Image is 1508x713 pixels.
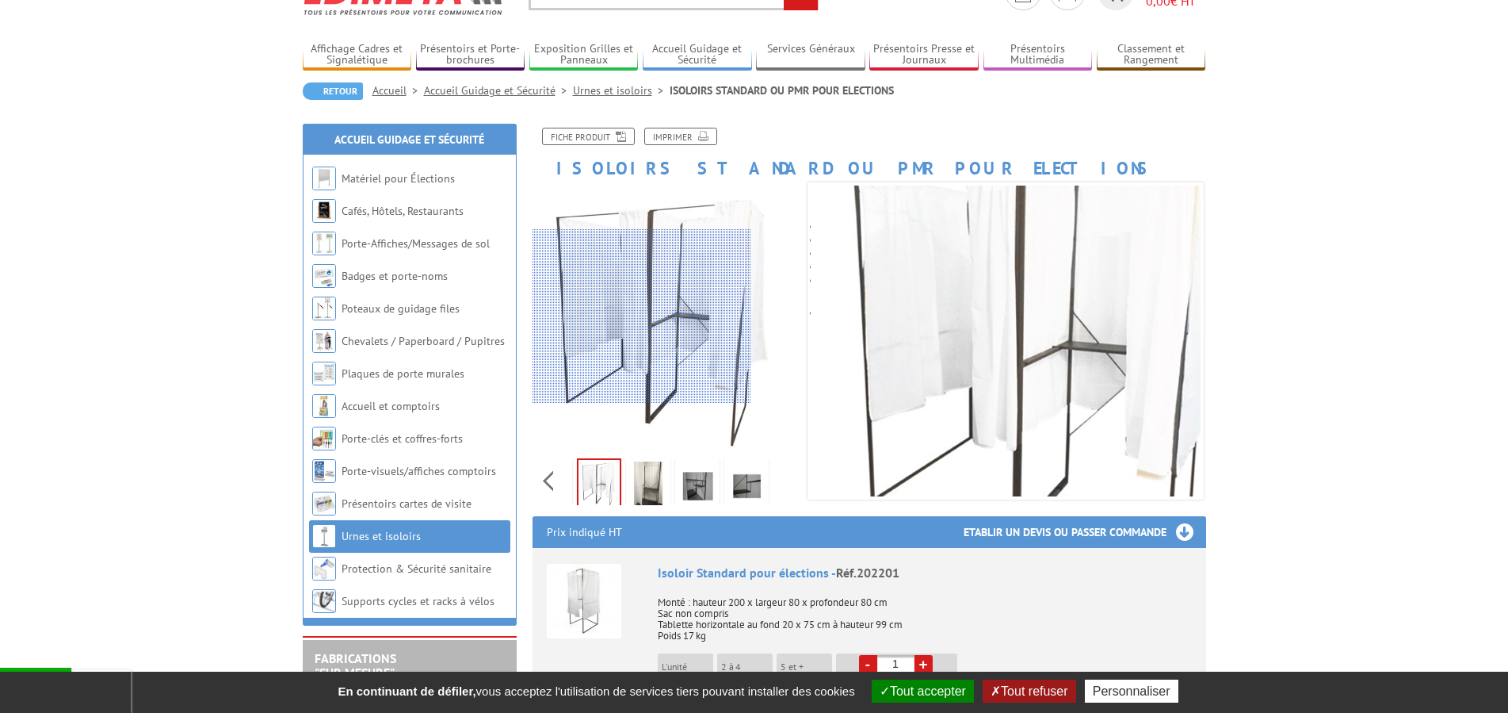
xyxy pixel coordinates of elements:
[338,684,475,698] strong: En continuant de défiler,
[424,83,573,98] a: Accueil Guidage et Sécurité
[529,42,639,68] a: Exposition Grilles et Panneaux
[914,655,933,673] a: +
[670,82,894,98] li: ISOLOIRS STANDARD OU PMR POUR ELECTIONS
[578,460,620,509] img: isoloir_elections_standard_202201.jpg
[312,297,336,320] img: Poteaux de guidage files
[342,529,421,543] a: Urnes et isoloirs
[727,462,765,511] img: isoloirs_pmr_pour_elections_202202_tablette_2.jpg
[644,128,717,145] a: Imprimer
[342,171,455,186] a: Matériel pour Élections
[983,42,1093,68] a: Présentoirs Multimédia
[643,42,752,68] a: Accueil Guidage et Sécurité
[372,83,424,98] a: Accueil
[312,264,336,288] img: Badges et porte-noms
[781,661,832,673] p: 5 et +
[312,492,336,516] img: Présentoirs cartes de visite
[416,42,525,68] a: Présentoirs et Porte-brochures
[330,684,862,698] span: vous acceptez l'utilisation de services tiers pouvant installer des cookies
[312,459,336,483] img: Porte-visuels/affiches comptoirs
[342,562,491,576] a: Protection & Sécurité sanitaire
[342,204,464,218] a: Cafés, Hôtels, Restaurants
[342,366,464,381] a: Plaques de porte murales
[312,167,336,190] img: Matériel pour Élections
[312,524,336,548] img: Urnes et isoloirs
[303,82,363,100] a: Retour
[312,557,336,581] img: Protection & Sécurité sanitaire
[872,680,974,703] button: Tout accepter
[811,115,1286,591] img: isoloir_elections_standard_202201.jpg
[312,329,336,353] img: Chevalets / Paperboard / Pupitres
[540,468,555,494] span: Previous
[312,199,336,223] img: Cafés, Hôtels, Restaurants
[342,301,460,316] a: Poteaux de guidage files
[547,564,621,638] img: Isoloir Standard pour élections
[1097,42,1206,68] a: Classement et Rangement
[342,236,490,251] a: Porte-Affiches/Messages de sol
[342,399,440,413] a: Accueil et comptoirs
[303,42,412,68] a: Affichage Cadres et Signalétique
[342,431,463,446] a: Porte-clés et coffres-forts
[342,496,471,511] a: Présentoirs cartes de visite
[334,132,484,147] a: Accueil Guidage et Sécurité
[342,269,448,283] a: Badges et porte-noms
[859,655,877,673] a: -
[662,661,713,673] p: L'unité
[1085,680,1178,703] button: Personnaliser (fenêtre modale)
[312,362,336,385] img: Plaques de porte murales
[658,564,1192,582] div: Isoloir Standard pour élections -
[547,516,622,548] p: Prix indiqué HT
[342,464,496,478] a: Porte-visuels/affiches comptoirs
[342,594,494,608] a: Supports cycles et racks à vélos
[836,565,899,581] span: Réf.202201
[721,661,773,673] p: 2 à 4
[315,650,396,680] a: FABRICATIONS"Sur Mesure"
[869,42,979,68] a: Présentoirs Presse et Journaux
[312,232,336,255] img: Porte-Affiches/Messages de sol
[983,680,1075,703] button: Tout refuser
[629,462,667,511] img: isoloirs_standard_pour_elections_202201_tablette.jpg
[312,427,336,450] img: Porte-clés et coffres-forts
[312,589,336,613] img: Supports cycles et racks à vélos
[573,83,670,98] a: Urnes et isoloirs
[756,42,865,68] a: Services Généraux
[678,462,716,511] img: isoloirs_pmr_pour_elections_202202_tablette.jpg
[964,516,1206,548] h3: Etablir un devis ou passer commande
[542,128,635,145] a: Fiche produit
[312,394,336,418] img: Accueil et comptoirs
[658,586,1192,642] p: Monté : hauteur 200 x largeur 80 x profondeur 80 cm Sac non compris Tablette horizontale au fond ...
[342,334,505,348] a: Chevalets / Paperboard / Pupitres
